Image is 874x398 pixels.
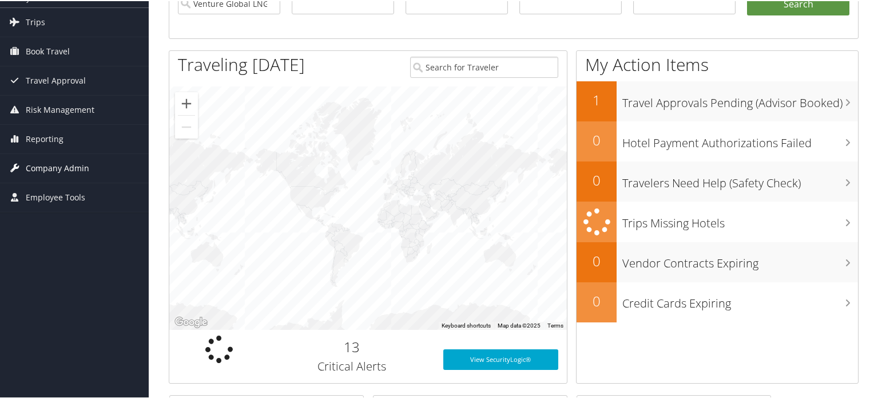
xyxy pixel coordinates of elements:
[26,36,70,65] span: Book Travel
[577,170,617,189] h2: 0
[26,182,85,211] span: Employee Tools
[172,314,210,329] a: Open this area in Google Maps (opens a new window)
[577,80,858,120] a: 1Travel Approvals Pending (Advisor Booked)
[577,290,617,310] h2: 0
[443,348,559,369] a: View SecurityLogic®
[175,115,198,137] button: Zoom out
[577,89,617,109] h2: 1
[410,56,559,77] input: Search for Traveler
[577,129,617,149] h2: 0
[622,88,858,110] h3: Travel Approvals Pending (Advisor Booked)
[622,168,858,190] h3: Travelers Need Help (Safety Check)
[547,321,563,328] a: Terms (opens in new tab)
[577,160,858,200] a: 0Travelers Need Help (Safety Check)
[577,200,858,241] a: Trips Missing Hotels
[26,65,86,94] span: Travel Approval
[26,124,63,152] span: Reporting
[26,94,94,123] span: Risk Management
[175,91,198,114] button: Zoom in
[622,289,858,310] h3: Credit Cards Expiring
[577,52,858,76] h1: My Action Items
[277,357,426,373] h3: Critical Alerts
[172,314,210,329] img: Google
[178,52,305,76] h1: Traveling [DATE]
[442,321,491,329] button: Keyboard shortcuts
[577,250,617,270] h2: 0
[277,336,426,356] h2: 13
[577,281,858,321] a: 0Credit Cards Expiring
[622,128,858,150] h3: Hotel Payment Authorizations Failed
[26,153,89,182] span: Company Admin
[622,208,858,230] h3: Trips Missing Hotels
[26,7,45,36] span: Trips
[498,321,541,328] span: Map data ©2025
[577,120,858,160] a: 0Hotel Payment Authorizations Failed
[577,241,858,281] a: 0Vendor Contracts Expiring
[622,249,858,270] h3: Vendor Contracts Expiring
